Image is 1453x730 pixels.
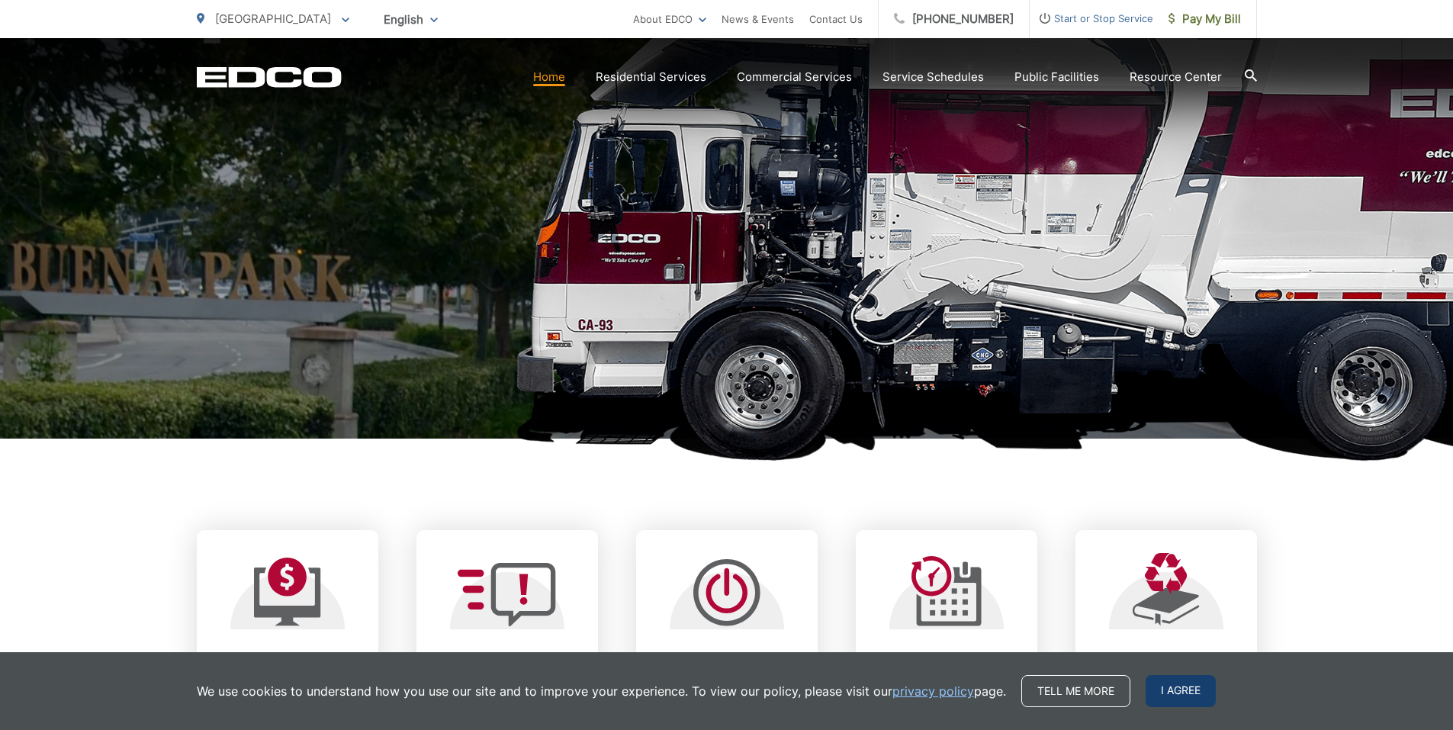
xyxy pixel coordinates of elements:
[633,10,706,28] a: About EDCO
[1146,675,1216,707] span: I agree
[1169,10,1241,28] span: Pay My Bill
[892,682,974,700] a: privacy policy
[1130,68,1222,86] a: Resource Center
[215,11,331,26] span: [GEOGRAPHIC_DATA]
[809,10,863,28] a: Contact Us
[596,68,706,86] a: Residential Services
[1014,68,1099,86] a: Public Facilities
[722,10,794,28] a: News & Events
[372,6,449,33] span: English
[737,68,852,86] a: Commercial Services
[882,68,984,86] a: Service Schedules
[197,66,342,88] a: EDCD logo. Return to the homepage.
[533,68,565,86] a: Home
[197,682,1006,700] p: We use cookies to understand how you use our site and to improve your experience. To view our pol...
[1021,675,1130,707] a: Tell me more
